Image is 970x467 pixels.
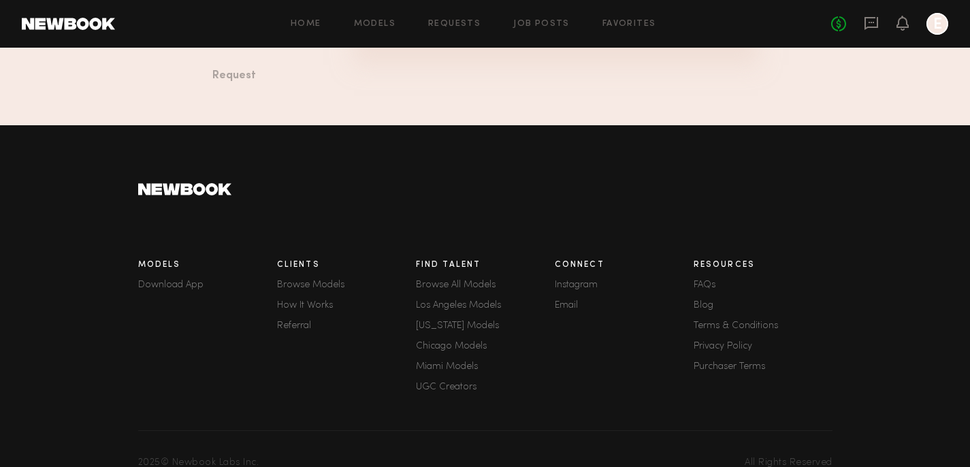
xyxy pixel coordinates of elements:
h3: Clients [277,261,416,270]
h3: Resources [694,261,832,270]
a: Blog [694,301,832,310]
a: Request [212,60,334,93]
a: E [926,13,948,35]
a: Privacy Policy [694,342,832,351]
a: Miami Models [416,362,555,372]
a: Favorites [602,20,656,29]
a: Email [555,301,694,310]
a: Browse Models [277,280,416,290]
h3: Connect [555,261,694,270]
a: Los Angeles Models [416,301,555,310]
a: Models [354,20,395,29]
a: Terms & Conditions [694,321,832,331]
a: Home [291,20,321,29]
a: [US_STATE] Models [416,321,555,331]
a: Download App [138,280,277,290]
a: FAQs [694,280,832,290]
a: Instagram [555,280,694,290]
a: Chicago Models [416,342,555,351]
h3: Find Talent [416,261,555,270]
a: UGC Creators [416,383,555,392]
a: Purchaser Terms [694,362,832,372]
a: How It Works [277,301,416,310]
a: Job Posts [513,20,570,29]
a: Referral [277,321,416,331]
a: Requests [428,20,481,29]
a: Browse All Models [416,280,555,290]
h3: Models [138,261,277,270]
